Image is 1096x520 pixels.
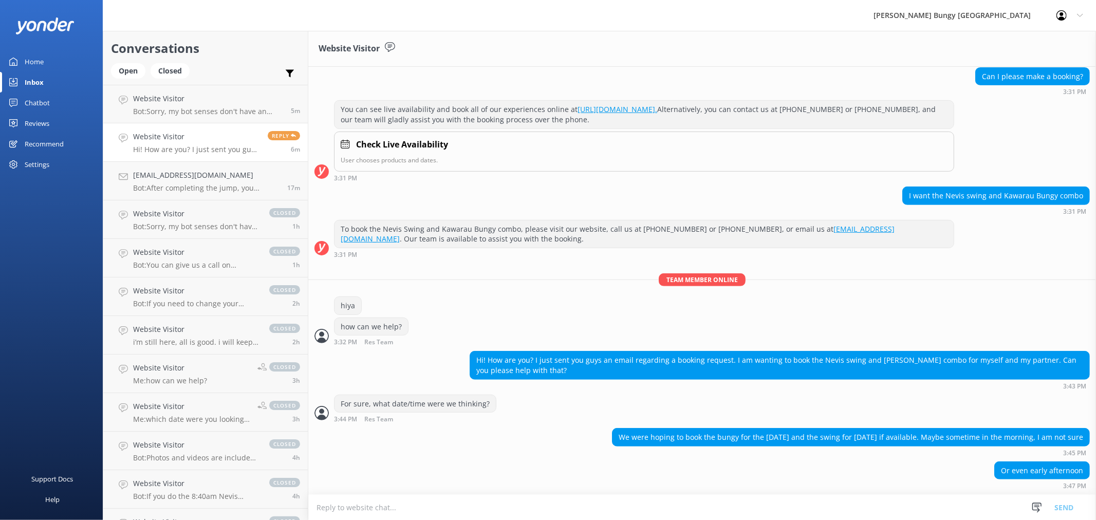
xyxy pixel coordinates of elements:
[103,470,308,509] a: Website VisitorBot:If you do the 8:40am Nevis jump, you should finish around 12:40pm, as the Nevi...
[133,439,259,451] h4: Website Visitor
[976,68,1089,85] div: Can I please make a booking?
[341,224,895,244] a: [EMAIL_ADDRESS][DOMAIN_NAME]
[292,299,300,308] span: Aug 25 2025 12:57pm (UTC +12:00) Pacific/Auckland
[470,351,1089,379] div: Hi! How are you? I just sent you guys an email regarding a booking request. I am wanting to book ...
[291,106,300,115] span: Aug 25 2025 03:43pm (UTC +12:00) Pacific/Auckland
[133,285,259,296] h4: Website Visitor
[133,131,260,142] h4: Website Visitor
[334,339,357,346] strong: 3:32 PM
[133,247,259,258] h4: Website Visitor
[1063,383,1086,389] strong: 3:43 PM
[133,362,207,374] h4: Website Visitor
[612,449,1090,456] div: Aug 25 2025 03:45pm (UTC +12:00) Pacific/Auckland
[45,489,60,510] div: Help
[133,324,259,335] h4: Website Visitor
[103,355,308,393] a: Website VisitorMe:how can we help?closed3h
[335,297,361,314] div: hiya
[25,134,64,154] div: Recommend
[1063,450,1086,456] strong: 3:45 PM
[25,72,44,92] div: Inbox
[903,187,1089,205] div: I want the Nevis swing and Kawarau Bungy combo
[341,155,948,165] p: User chooses products and dates.
[103,277,308,316] a: Website VisitorBot:If you need to change your booking, please give us a call on [PHONE_NUMBER], [...
[133,183,280,193] p: Bot: After completing the jump, you receive a free t-shirt, which serves as a "certificate" of yo...
[269,208,300,217] span: closed
[133,107,283,116] p: Bot: Sorry, my bot senses don't have an answer for that, please try and rephrase your question, I...
[133,376,207,385] p: Me: how can we help?
[1063,483,1086,489] strong: 3:47 PM
[111,65,151,76] a: Open
[578,104,657,114] a: [URL][DOMAIN_NAME].
[335,220,954,248] div: To book the Nevis Swing and Kawarau Bungy combo, please visit our website, call us at [PHONE_NUMB...
[292,415,300,423] span: Aug 25 2025 12:21pm (UTC +12:00) Pacific/Auckland
[335,318,408,336] div: how can we help?
[335,101,954,128] div: You can see live availability and book all of our experiences online at Alternatively, you can co...
[133,170,280,181] h4: [EMAIL_ADDRESS][DOMAIN_NAME]
[111,39,300,58] h2: Conversations
[133,478,259,489] h4: Website Visitor
[133,299,259,308] p: Bot: If you need to change your booking, please give us a call on [PHONE_NUMBER], [PHONE_NUMBER] ...
[335,395,496,413] div: For sure, what date/time were we thinking?
[269,478,300,487] span: closed
[151,63,190,79] div: Closed
[292,376,300,385] span: Aug 25 2025 12:45pm (UTC +12:00) Pacific/Auckland
[25,154,49,175] div: Settings
[133,453,259,462] p: Bot: Photos and videos are included in the price of all our activities, except for the zipride, w...
[111,63,145,79] div: Open
[151,65,195,76] a: Closed
[994,482,1090,489] div: Aug 25 2025 03:47pm (UTC +12:00) Pacific/Auckland
[103,123,308,162] a: Website VisitorHi! How are you? I just sent you guys an email regarding a booking request. I am w...
[133,93,283,104] h4: Website Visitor
[334,415,496,423] div: Aug 25 2025 03:44pm (UTC +12:00) Pacific/Auckland
[334,175,357,181] strong: 3:31 PM
[103,239,308,277] a: Website VisitorBot:You can give us a call on [PHONE_NUMBER] or [PHONE_NUMBER] to chat with a crew...
[103,393,308,432] a: Website VisitorMe:which date were you looking at?closed3h
[103,316,308,355] a: Website Visitori’m still here, all is good. i will keep my 2:40pm appointment as I am now going o...
[25,92,50,113] div: Chatbot
[269,362,300,372] span: closed
[133,338,259,347] p: i’m still here, all is good. i will keep my 2:40pm appointment as I am now going on the luge 😊
[292,261,300,269] span: Aug 25 2025 02:02pm (UTC +12:00) Pacific/Auckland
[103,85,308,123] a: Website VisitorBot:Sorry, my bot senses don't have an answer for that, please try and rephrase yo...
[470,382,1090,389] div: Aug 25 2025 03:43pm (UTC +12:00) Pacific/Auckland
[319,42,380,55] h3: Website Visitor
[364,339,393,346] span: Res Team
[612,429,1089,446] div: We were hoping to book the bungy for the [DATE] and the swing for [DATE] if available. Maybe some...
[995,462,1089,479] div: Or even early afternoon
[15,17,75,34] img: yonder-white-logo.png
[133,222,259,231] p: Bot: Sorry, my bot senses don't have an answer for that, please try and rephrase your question, I...
[133,145,260,154] p: Hi! How are you? I just sent you guys an email regarding a booking request. I am wanting to book ...
[32,469,73,489] div: Support Docs
[268,131,300,140] span: Reply
[292,338,300,346] span: Aug 25 2025 12:56pm (UTC +12:00) Pacific/Auckland
[1063,209,1086,215] strong: 3:31 PM
[269,285,300,294] span: closed
[269,439,300,449] span: closed
[287,183,300,192] span: Aug 25 2025 03:31pm (UTC +12:00) Pacific/Auckland
[133,208,259,219] h4: Website Visitor
[659,273,746,286] span: Team member online
[292,492,300,500] span: Aug 25 2025 11:27am (UTC +12:00) Pacific/Auckland
[334,252,357,258] strong: 3:31 PM
[292,222,300,231] span: Aug 25 2025 02:09pm (UTC +12:00) Pacific/Auckland
[356,138,448,152] h4: Check Live Availability
[334,416,357,423] strong: 3:44 PM
[902,208,1090,215] div: Aug 25 2025 03:31pm (UTC +12:00) Pacific/Auckland
[133,415,250,424] p: Me: which date were you looking at?
[334,338,426,346] div: Aug 25 2025 03:32pm (UTC +12:00) Pacific/Auckland
[292,453,300,462] span: Aug 25 2025 11:31am (UTC +12:00) Pacific/Auckland
[103,162,308,200] a: [EMAIL_ADDRESS][DOMAIN_NAME]Bot:After completing the jump, you receive a free t-shirt, which serv...
[291,145,300,154] span: Aug 25 2025 03:43pm (UTC +12:00) Pacific/Auckland
[1063,89,1086,95] strong: 3:31 PM
[133,261,259,270] p: Bot: You can give us a call on [PHONE_NUMBER] or [PHONE_NUMBER] to chat with a crew member. Our o...
[133,401,250,412] h4: Website Visitor
[975,88,1090,95] div: Aug 25 2025 03:31pm (UTC +12:00) Pacific/Auckland
[25,113,49,134] div: Reviews
[103,432,308,470] a: Website VisitorBot:Photos and videos are included in the price of all our activities, except for ...
[269,324,300,333] span: closed
[25,51,44,72] div: Home
[334,174,954,181] div: Aug 25 2025 03:31pm (UTC +12:00) Pacific/Auckland
[133,492,259,501] p: Bot: If you do the 8:40am Nevis jump, you should finish around 12:40pm, as the Nevis activities t...
[269,247,300,256] span: closed
[103,200,308,239] a: Website VisitorBot:Sorry, my bot senses don't have an answer for that, please try and rephrase yo...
